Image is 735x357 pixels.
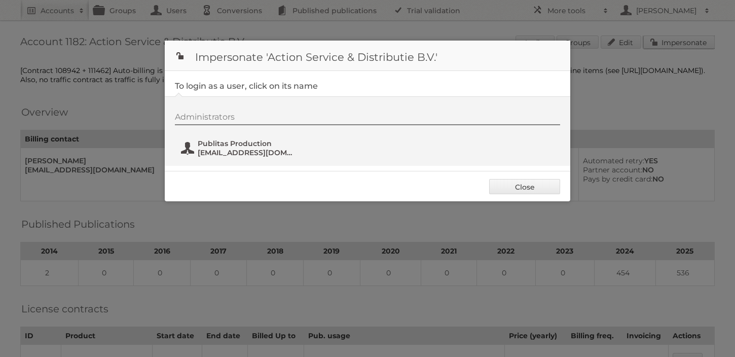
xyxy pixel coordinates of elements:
span: Publitas Production [198,139,296,148]
div: Administrators [175,112,560,125]
a: Close [489,179,560,194]
legend: To login as a user, click on its name [175,81,318,91]
span: [EMAIL_ADDRESS][DOMAIN_NAME] [198,148,296,157]
h1: Impersonate 'Action Service & Distributie B.V.' [165,41,570,71]
button: Publitas Production [EMAIL_ADDRESS][DOMAIN_NAME] [180,138,299,158]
